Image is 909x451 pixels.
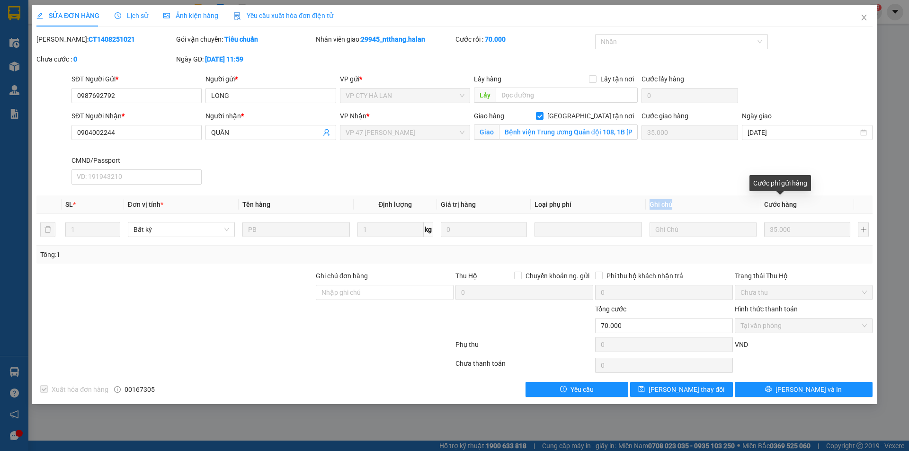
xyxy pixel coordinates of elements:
span: Xuất hóa đơn hàng [48,384,112,395]
b: CT1408251021 [89,35,135,43]
button: delete [40,222,55,237]
span: SỬA ĐƠN HÀNG [36,12,99,19]
span: close [860,14,868,21]
label: Ngày giao [742,112,772,120]
span: Lấy tận nơi [597,74,638,84]
input: Dọc đường [496,88,638,103]
span: VP 47 Trần Khát Chân [346,125,464,140]
div: [PERSON_NAME]: [36,34,174,44]
span: exclamation-circle [560,386,567,393]
input: 0 [441,222,527,237]
div: SĐT Người Gửi [71,74,202,84]
div: Chưa cước : [36,54,174,64]
b: Tiêu chuẩn [224,35,258,43]
div: Ngày GD: [176,54,314,64]
button: exclamation-circleYêu cầu [526,382,628,397]
input: Ngày giao [748,127,858,138]
span: user-add [323,129,330,136]
div: Trạng thái Thu Hộ [735,271,873,281]
span: Chưa thu [740,285,867,300]
input: Giao tận nơi [499,124,638,140]
span: VP Nhận [340,112,366,120]
div: Gói vận chuyển: [176,34,314,44]
input: VD: Bàn, Ghế [242,222,349,237]
button: Close [851,5,877,31]
button: printer[PERSON_NAME] và In [735,382,873,397]
span: edit [36,12,43,19]
span: kg [424,222,433,237]
span: Đơn vị tính [128,201,163,208]
div: Tổng: 1 [40,249,351,260]
span: info-circle [114,386,121,393]
div: Chưa thanh toán [454,358,594,375]
div: Cước phí gửi hàng [749,175,811,191]
div: Người nhận [205,111,336,121]
div: SĐT Người Nhận [71,111,202,121]
label: Ghi chú đơn hàng [316,272,368,280]
span: Phí thu hộ khách nhận trả [603,271,687,281]
span: VP CTY HÀ LAN [346,88,464,103]
span: [PERSON_NAME] và In [775,384,842,395]
div: Cước rồi : [455,34,593,44]
button: save[PERSON_NAME] thay đổi [630,382,733,397]
span: picture [163,12,170,19]
th: Ghi chú [646,195,760,214]
div: VP gửi [340,74,470,84]
span: Giao [474,124,499,140]
span: Lấy hàng [474,75,501,83]
label: Cước giao hàng [642,112,688,120]
div: Phụ thu [454,339,594,356]
span: printer [765,386,772,393]
input: Cước giao hàng [642,125,738,140]
span: Giá trị hàng [441,201,476,208]
span: Định lượng [378,201,412,208]
span: save [638,386,645,393]
div: Người gửi [205,74,336,84]
label: Hình thức thanh toán [735,305,798,313]
label: Cước lấy hàng [642,75,684,83]
span: Tên hàng [242,201,270,208]
span: Tổng cước [595,305,626,313]
span: [GEOGRAPHIC_DATA] tận nơi [544,111,638,121]
span: Cước hàng [764,201,797,208]
span: Giao hàng [474,112,504,120]
img: icon [233,12,241,20]
span: SL [65,201,73,208]
input: Ghi Chú [650,222,757,237]
button: plus [858,222,868,237]
span: Tại văn phòng [740,318,867,333]
div: Nhân viên giao: [316,34,454,44]
span: Lịch sử [115,12,148,19]
span: [PERSON_NAME] thay đổi [649,384,724,395]
span: clock-circle [115,12,121,19]
span: Bất kỳ [134,222,229,237]
b: 29945_ntthang.halan [361,35,425,43]
b: 70.000 [485,35,506,43]
span: Ảnh kiện hàng [163,12,218,19]
span: Lấy [474,88,496,103]
input: Cước lấy hàng [642,88,738,103]
span: Thu Hộ [455,272,477,280]
input: Ghi chú đơn hàng [316,285,454,300]
span: 00167305 [125,384,155,395]
b: 0 [73,55,77,63]
th: Loại phụ phí [531,195,645,214]
span: Yêu cầu xuất hóa đơn điện tử [233,12,333,19]
span: Yêu cầu [570,384,594,395]
b: [DATE] 11:59 [205,55,243,63]
span: Chuyển khoản ng. gửi [522,271,593,281]
input: 0 [764,222,850,237]
div: CMND/Passport [71,155,202,166]
span: VND [735,341,748,348]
